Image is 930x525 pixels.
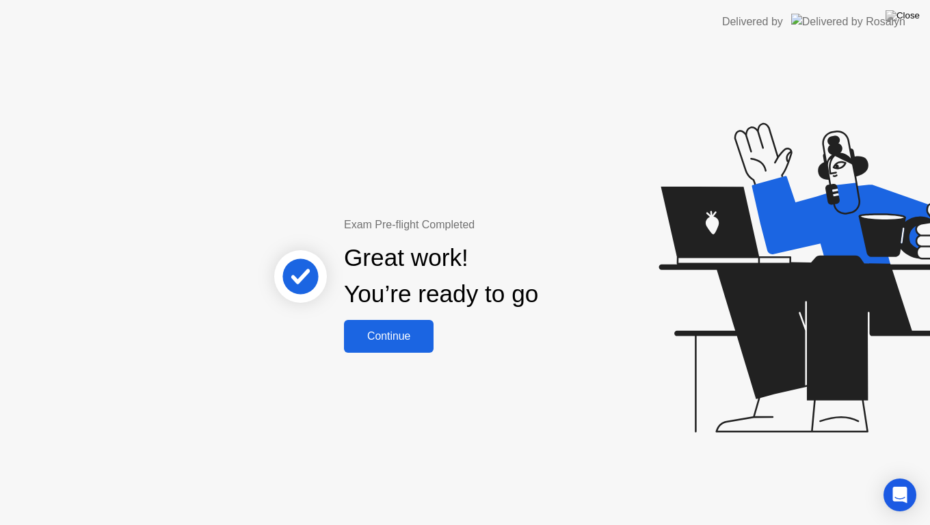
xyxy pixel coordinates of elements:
[344,217,626,233] div: Exam Pre-flight Completed
[722,14,783,30] div: Delivered by
[348,330,429,342] div: Continue
[791,14,905,29] img: Delivered by Rosalyn
[886,10,920,21] img: Close
[344,320,434,353] button: Continue
[344,240,538,312] div: Great work! You’re ready to go
[883,479,916,511] div: Open Intercom Messenger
